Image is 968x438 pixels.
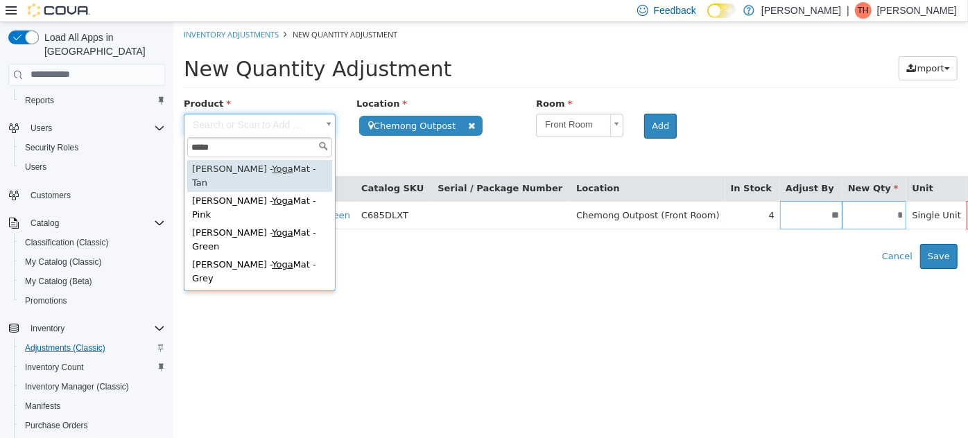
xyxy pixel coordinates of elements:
button: Reports [14,91,171,110]
span: Catalog [25,215,165,231]
span: Catalog [31,218,59,229]
button: Classification (Classic) [14,233,171,252]
span: TH [858,2,869,19]
span: Yoga [98,237,119,247]
div: [PERSON_NAME] - Mat - Green [14,202,159,234]
a: Classification (Classic) [19,234,114,251]
span: My Catalog (Beta) [25,276,92,287]
button: My Catalog (Classic) [14,252,171,272]
button: Catalog [3,213,171,233]
span: Dark Mode [707,18,708,19]
span: Classification (Classic) [25,237,109,248]
span: Classification (Classic) [19,234,165,251]
a: Adjustments (Classic) [19,340,111,356]
span: Load All Apps in [GEOGRAPHIC_DATA] [39,30,165,58]
span: Users [25,161,46,173]
span: Security Roles [25,142,78,153]
span: My Catalog (Classic) [25,256,102,268]
span: Adjustments (Classic) [25,342,105,353]
div: Tim Hales [855,2,872,19]
span: Reports [25,95,54,106]
button: Users [14,157,171,177]
a: My Catalog (Classic) [19,254,107,270]
span: Inventory [25,320,165,337]
span: Users [31,123,52,134]
p: [PERSON_NAME] [877,2,957,19]
a: Reports [19,92,60,109]
div: [PERSON_NAME] - Mat - Pink [14,170,159,202]
button: Adjustments (Classic) [14,338,171,358]
p: | [847,2,849,19]
button: Manifests [14,396,171,416]
span: Inventory Manager (Classic) [19,378,165,395]
a: Inventory Manager (Classic) [19,378,135,395]
a: Inventory Count [19,359,89,376]
span: Yoga [98,173,119,184]
button: Inventory [25,320,70,337]
span: Security Roles [19,139,165,156]
span: Feedback [654,3,696,17]
button: Customers [3,185,171,205]
a: Purchase Orders [19,417,94,434]
span: Users [19,159,165,175]
input: Dark Mode [707,3,736,18]
span: Yoga [98,141,119,152]
a: Customers [25,187,76,204]
span: Manifests [25,401,60,412]
span: Yoga [98,205,119,216]
span: Inventory [31,323,64,334]
button: Promotions [14,291,171,310]
img: Cova [28,3,90,17]
span: My Catalog (Classic) [19,254,165,270]
div: [PERSON_NAME] - Mat - Tan [14,138,159,170]
span: Customers [31,190,71,201]
span: Reports [19,92,165,109]
a: Security Roles [19,139,84,156]
span: Inventory Manager (Classic) [25,381,129,392]
button: Security Roles [14,138,171,157]
span: Purchase Orders [19,417,165,434]
span: Inventory Count [25,362,84,373]
button: Inventory [3,319,171,338]
span: Promotions [19,292,165,309]
span: Promotions [25,295,67,306]
button: My Catalog (Beta) [14,272,171,291]
div: [PERSON_NAME] - Mat - Grey [14,234,159,265]
span: Inventory Count [19,359,165,376]
p: [PERSON_NAME] [761,2,841,19]
button: Catalog [25,215,64,231]
button: Inventory Manager (Classic) [14,377,171,396]
button: Purchase Orders [14,416,171,435]
span: Manifests [19,398,165,414]
button: Inventory Count [14,358,171,377]
span: Customers [25,186,165,204]
button: Users [3,119,171,138]
a: Manifests [19,398,66,414]
span: Users [25,120,165,137]
a: My Catalog (Beta) [19,273,98,290]
span: Adjustments (Classic) [19,340,165,356]
span: Purchase Orders [25,420,88,431]
button: Users [25,120,58,137]
span: My Catalog (Beta) [19,273,165,290]
a: Users [19,159,52,175]
a: Promotions [19,292,73,309]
